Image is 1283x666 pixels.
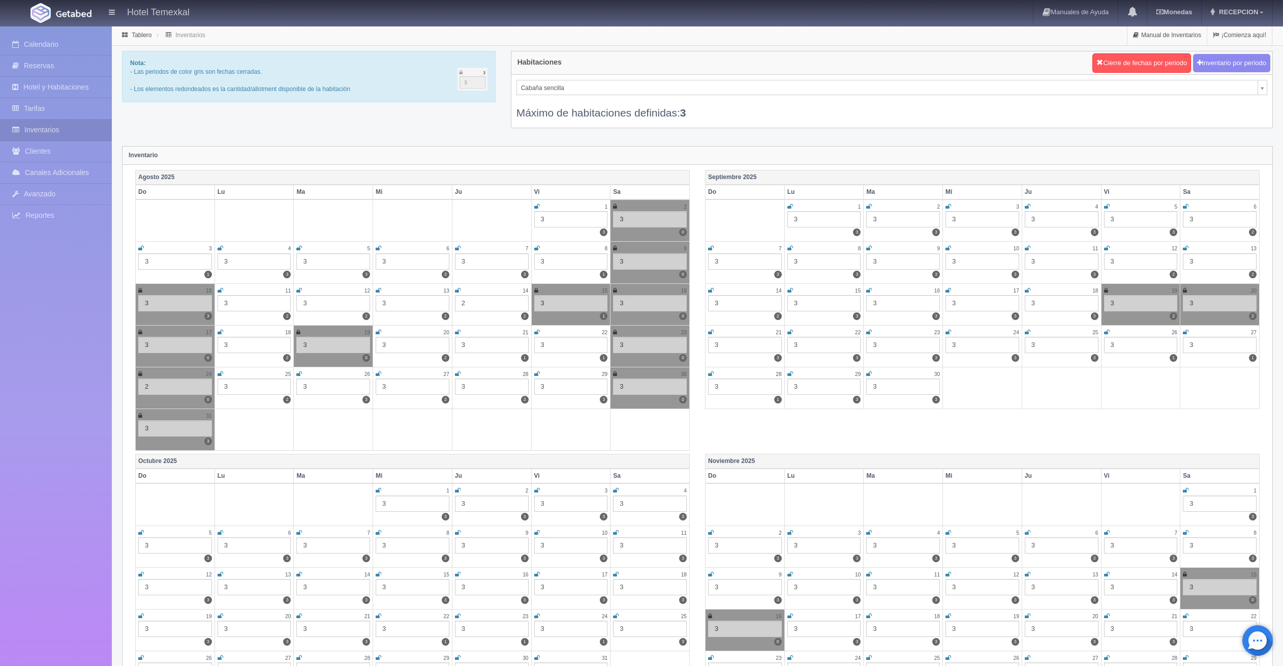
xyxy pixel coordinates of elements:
label: 1 [600,354,607,362]
div: 3 [534,379,608,395]
th: Sa [1180,185,1260,199]
label: 1 [1249,354,1257,362]
small: 24 [1013,330,1019,335]
div: 2 [138,379,212,395]
label: 2 [362,312,370,320]
label: 3 [1249,555,1257,562]
div: 3 [1183,579,1257,595]
div: 3 [613,253,687,270]
div: 3 [218,379,291,395]
label: 2 [283,354,291,362]
label: 3 [1012,228,1019,236]
div: 3 [218,579,291,595]
small: 10 [1013,246,1019,251]
label: 2 [774,312,782,320]
label: 3 [1091,312,1098,320]
div: 3 [613,295,687,311]
div: 3 [534,211,608,227]
div: 3 [708,537,782,554]
label: 3 [600,513,607,520]
a: Cabaña sencilla [516,80,1267,95]
label: 3 [442,271,449,278]
span: RECEPCION [1216,8,1258,16]
div: 3 [787,253,861,270]
small: 17 [206,330,211,335]
div: 3 [1104,295,1178,311]
small: 7 [779,246,782,251]
small: 14 [523,288,528,294]
div: 3 [534,579,608,595]
small: 3 [1016,204,1019,210]
label: 3 [442,596,449,604]
label: 3 [1170,228,1177,236]
div: 3 [1025,211,1098,227]
label: 3 [1012,312,1019,320]
label: 3 [932,228,940,236]
div: 3 [296,379,370,395]
small: 21 [523,330,528,335]
label: 3 [932,271,940,278]
label: 3 [1091,638,1098,646]
th: Sa [610,185,690,199]
label: 3 [1091,596,1098,604]
small: 2 [684,204,687,210]
small: 7 [526,246,529,251]
div: 3 [534,496,608,512]
label: 3 [283,596,291,604]
small: 16 [681,288,687,294]
strong: Inventario [129,152,158,159]
label: 0 [204,396,212,403]
small: 18 [1092,288,1098,294]
b: Nota: [130,60,146,67]
div: 3 [296,537,370,554]
label: 3 [679,596,687,604]
label: 3 [362,596,370,604]
div: 2 [455,295,529,311]
small: 12 [1172,246,1177,251]
label: 0 [1249,596,1257,604]
div: 3 [613,496,687,512]
div: 3 [708,337,782,353]
div: 3 [218,621,291,637]
div: 3 [296,253,370,270]
small: 11 [285,288,291,294]
label: 3 [600,596,607,604]
label: 3 [1012,555,1019,562]
label: 0 [679,271,687,278]
div: 3 [866,379,940,395]
small: 1 [605,204,608,210]
label: 3 [283,638,291,646]
div: 3 [945,337,1019,353]
th: Ju [452,185,531,199]
label: 3 [932,638,940,646]
div: 3 [866,579,940,595]
label: 3 [774,555,782,562]
label: 0 [679,228,687,236]
label: 3 [1012,596,1019,604]
span: Cabaña sencilla [521,80,1254,96]
small: 9 [937,246,940,251]
div: 3 [866,295,940,311]
th: Ma [864,185,943,199]
b: 3 [680,107,686,119]
label: 3 [204,638,212,646]
th: Ju [1022,185,1101,199]
label: 3 [853,596,861,604]
div: 3 [1104,253,1178,270]
small: 16 [934,288,940,294]
small: 10 [206,288,211,294]
label: 3 [283,271,291,278]
small: 2 [937,204,940,210]
div: 3 [1025,295,1098,311]
label: 3 [1012,354,1019,362]
small: 15 [602,288,607,294]
label: 3 [204,555,212,562]
label: 3 [362,638,370,646]
div: 3 [1183,253,1257,270]
label: 1 [774,396,782,403]
div: 3 [1104,579,1178,595]
label: 3 [853,271,861,278]
label: 0 [362,354,370,362]
button: Cierre de fechas por periodo [1092,53,1191,73]
div: 3 [1183,537,1257,554]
